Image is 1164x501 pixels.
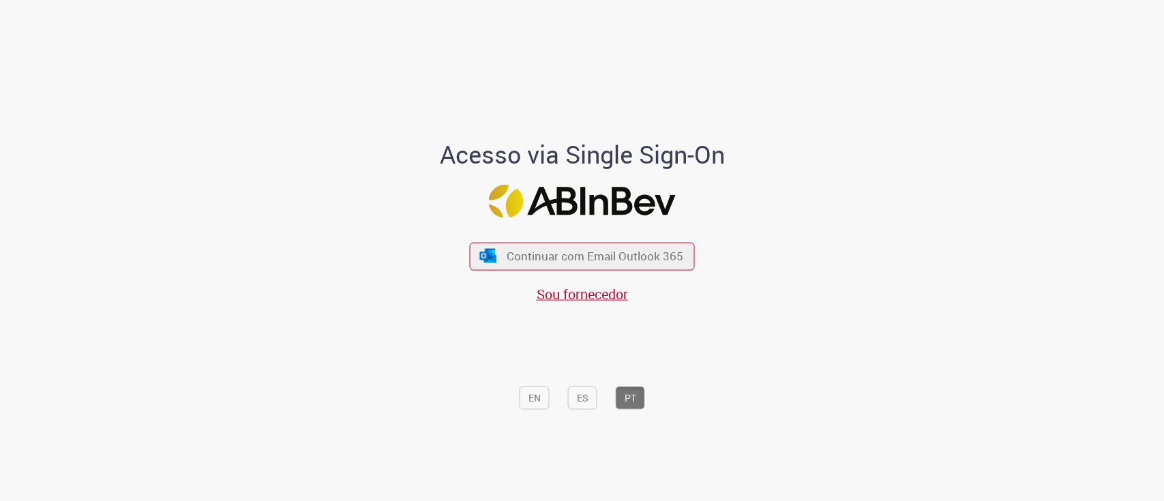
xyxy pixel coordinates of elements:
[393,141,771,168] h1: Acesso via Single Sign-On
[520,386,550,410] button: EN
[489,185,676,218] img: Logo ABInBev
[568,386,597,410] button: ES
[537,285,628,303] a: Sou fornecedor
[507,248,683,264] span: Continuar com Email Outlook 365
[470,242,695,270] button: ícone Azure/Microsoft 360 Continuar com Email Outlook 365
[616,386,645,410] button: PT
[478,249,497,263] img: ícone Azure/Microsoft 360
